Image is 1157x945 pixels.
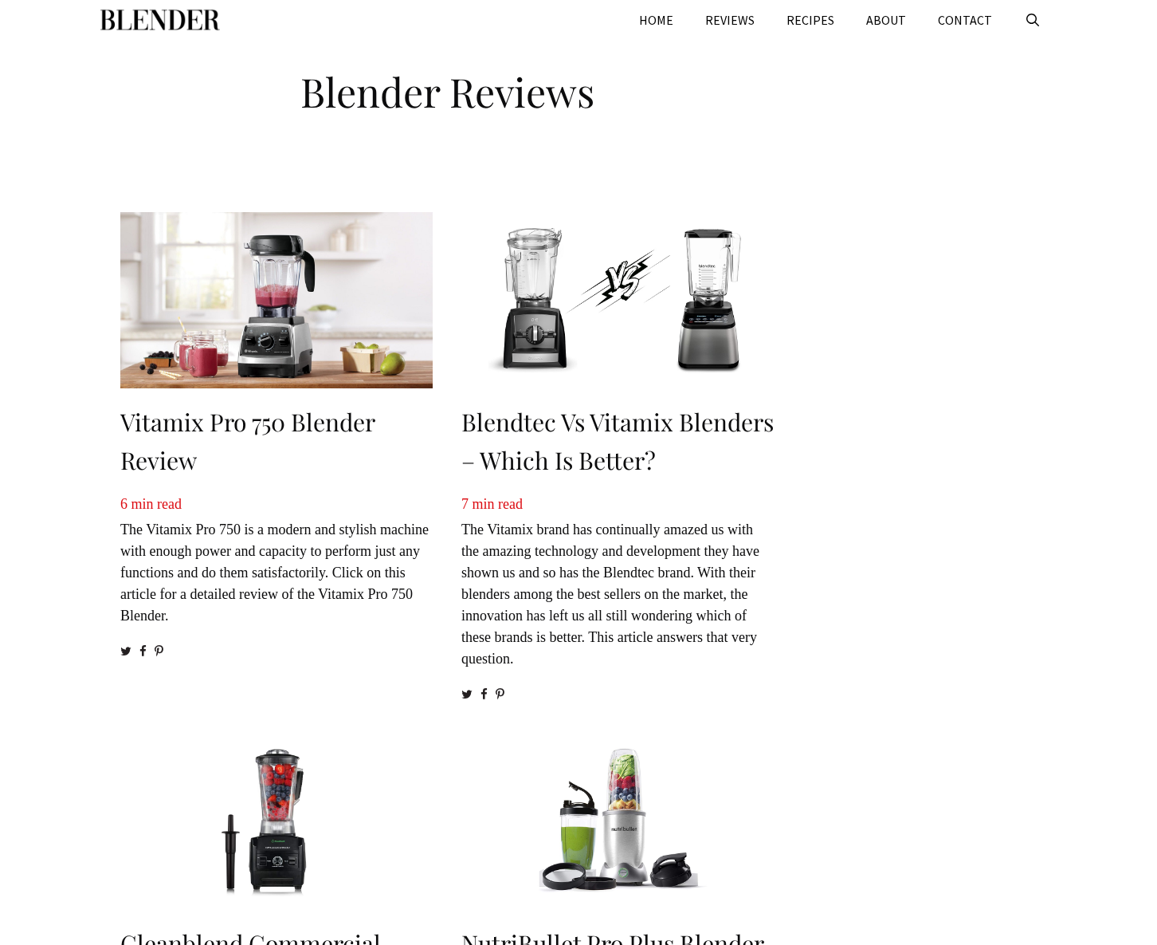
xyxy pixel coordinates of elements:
a: Vitamix Pro 750 Blender Review [120,406,375,476]
img: Vitamix Pro 750 Blender Review [120,212,433,388]
a: Blendtec vs Vitamix Blenders – Which Is Better? [461,406,774,476]
span: 7 [461,496,469,512]
span: min read [473,496,523,512]
img: Cleanblend Commercial Blender Review [120,734,433,911]
img: Blendtec vs Vitamix Blenders – Which Is Better? [461,212,774,388]
p: The Vitamix brand has continually amazed us with the amazing technology and development they have... [461,494,774,670]
h1: Blender Reviews [112,56,782,120]
span: 6 [120,496,127,512]
span: min read [131,496,182,512]
p: The Vitamix Pro 750 is a modern and stylish machine with enough power and capacity to perform jus... [120,494,433,627]
img: NutriBullet Pro Plus Blender Review [461,734,774,911]
iframe: Advertisement [818,64,1033,542]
